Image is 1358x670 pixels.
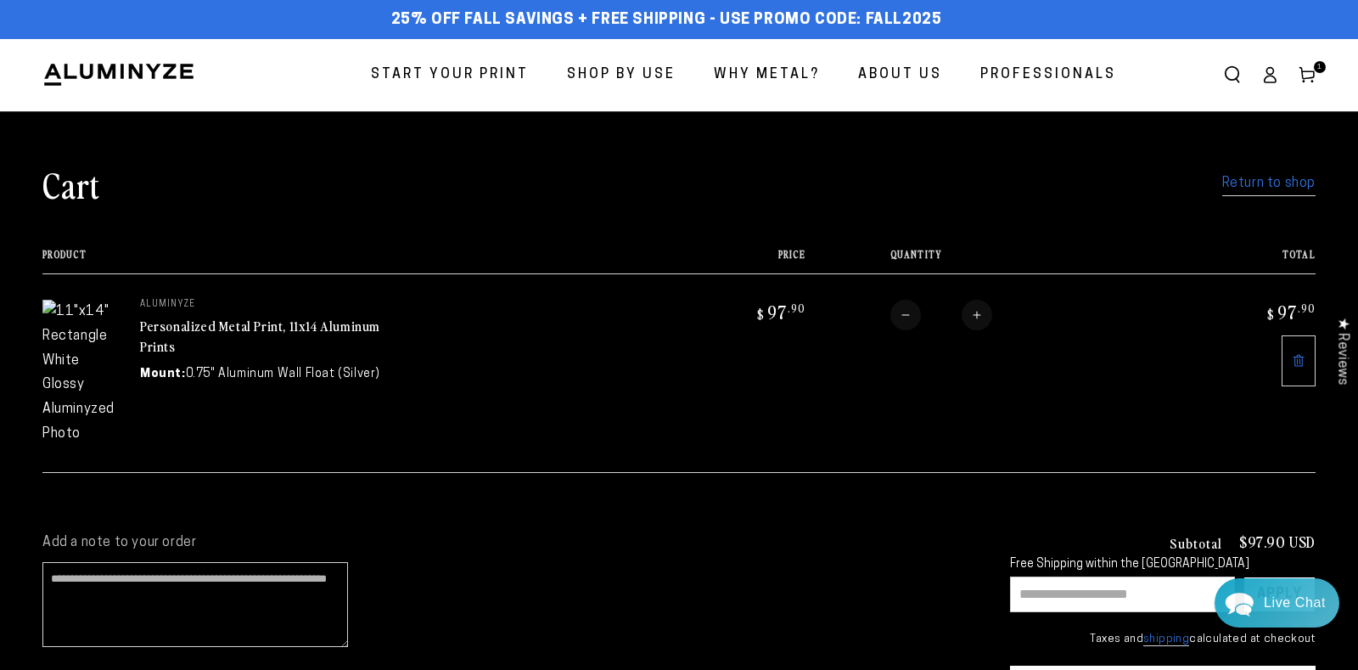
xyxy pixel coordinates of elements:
[1298,301,1316,315] sup: .90
[1267,306,1275,323] span: $
[858,63,942,87] span: About Us
[1222,172,1316,196] a: Return to shop
[701,53,833,98] a: Why Metal?
[42,62,195,87] img: Aluminyze
[1170,536,1222,549] h3: Subtotal
[371,63,529,87] span: Start Your Print
[1265,300,1316,324] bdi: 97
[1010,558,1316,572] div: Free Shipping within the [GEOGRAPHIC_DATA]
[42,162,100,206] h1: Cart
[567,63,676,87] span: Shop By Use
[755,300,805,324] bdi: 97
[1326,304,1358,398] div: Click to open Judge.me floating reviews tab
[1282,335,1316,386] a: Remove 11"x14" Rectangle White Glossy Aluminyzed Photo
[921,300,962,330] input: Quantity for Personalized Metal Print, 11x14 Aluminum Prints
[1264,578,1326,628] div: Contact Us Directly
[1010,631,1316,648] small: Taxes and calculated at checkout
[1168,249,1316,273] th: Total
[140,316,380,357] a: Personalized Metal Print, 11x14 Aluminum Prints
[42,534,976,552] label: Add a note to your order
[845,53,955,98] a: About Us
[42,300,115,447] img: 11"x14" Rectangle White Glossy Aluminyzed Photo
[1143,633,1189,646] a: shipping
[788,301,805,315] sup: .90
[980,63,1116,87] span: Professionals
[1257,577,1302,611] div: Apply
[1214,56,1251,93] summary: Search our site
[391,11,942,30] span: 25% off FALL Savings + Free Shipping - Use Promo Code: FALL2025
[757,306,765,323] span: $
[1317,61,1322,73] span: 1
[1239,534,1316,549] p: $97.90 USD
[968,53,1129,98] a: Professionals
[358,53,542,98] a: Start Your Print
[42,249,658,273] th: Product
[658,249,805,273] th: Price
[1215,578,1339,628] div: Chat widget toggle
[140,365,186,383] dt: Mount:
[554,53,688,98] a: Shop By Use
[714,63,820,87] span: Why Metal?
[140,300,395,310] p: aluminyze
[186,365,380,383] dd: 0.75" Aluminum Wall Float (Silver)
[805,249,1167,273] th: Quantity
